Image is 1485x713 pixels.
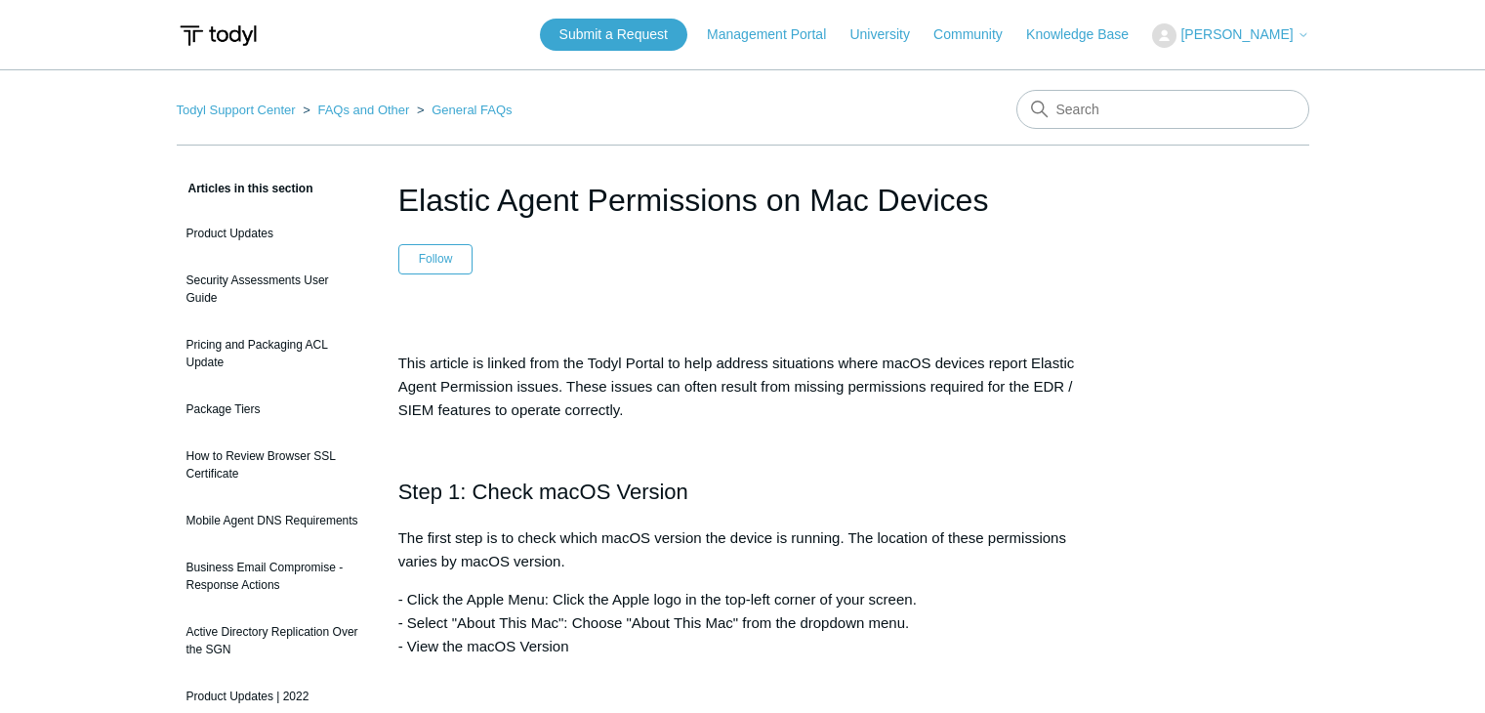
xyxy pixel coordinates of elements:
span: [PERSON_NAME] [1180,26,1293,42]
a: General FAQs [432,103,512,117]
input: Search [1016,90,1309,129]
a: FAQs and Other [317,103,409,117]
li: General FAQs [413,103,513,117]
h1: Elastic Agent Permissions on Mac Devices [398,177,1088,224]
span: Articles in this section [177,182,313,195]
a: Community [933,24,1022,45]
a: Mobile Agent DNS Requirements [177,502,369,539]
p: The first step is to check which macOS version the device is running. The location of these permi... [398,526,1088,573]
a: Active Directory Replication Over the SGN [177,613,369,668]
li: FAQs and Other [299,103,413,117]
a: Business Email Compromise - Response Actions [177,549,369,604]
a: Submit a Request [540,19,687,51]
button: [PERSON_NAME] [1152,23,1308,48]
p: - Click the Apple Menu: Click the Apple logo in the top-left corner of your screen. - Select "Abo... [398,588,1088,658]
a: Product Updates [177,215,369,252]
a: Security Assessments User Guide [177,262,369,316]
button: Follow Article [398,244,474,273]
h2: Step 1: Check macOS Version [398,475,1088,509]
a: Pricing and Packaging ACL Update [177,326,369,381]
a: Todyl Support Center [177,103,296,117]
img: Todyl Support Center Help Center home page [177,18,260,54]
a: Package Tiers [177,391,369,428]
p: This article is linked from the Todyl Portal to help address situations where macOS devices repor... [398,352,1088,422]
a: Management Portal [707,24,846,45]
a: How to Review Browser SSL Certificate [177,438,369,492]
a: University [849,24,928,45]
li: Todyl Support Center [177,103,300,117]
a: Knowledge Base [1026,24,1148,45]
